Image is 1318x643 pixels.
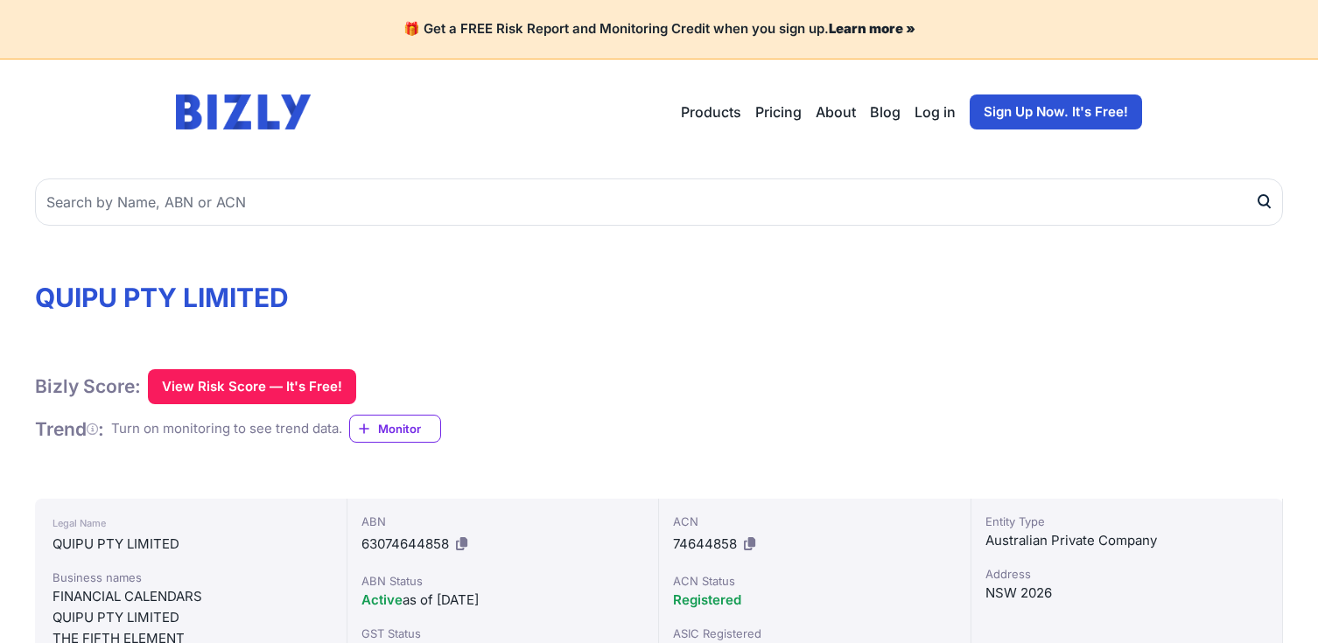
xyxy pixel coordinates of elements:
[349,415,441,443] a: Monitor
[35,178,1283,226] input: Search by Name, ABN or ACN
[673,535,737,552] span: 74644858
[985,565,1269,583] div: Address
[361,590,645,611] div: as of [DATE]
[361,513,645,530] div: ABN
[681,101,741,122] button: Products
[985,583,1269,604] div: NSW 2026
[673,572,957,590] div: ACN Status
[816,101,856,122] a: About
[35,417,104,441] h1: Trend :
[970,94,1142,129] a: Sign Up Now. It's Free!
[378,420,440,437] span: Monitor
[35,374,141,398] h1: Bizly Score:
[361,591,403,608] span: Active
[673,625,957,642] div: ASIC Registered
[361,625,645,642] div: GST Status
[361,535,449,552] span: 63074644858
[148,369,356,404] button: View Risk Score — It's Free!
[53,586,329,607] div: FINANCIAL CALENDARS
[361,572,645,590] div: ABN Status
[829,20,915,37] a: Learn more »
[985,513,1269,530] div: Entity Type
[673,513,957,530] div: ACN
[985,530,1269,551] div: Australian Private Company
[21,21,1297,38] h4: 🎁 Get a FREE Risk Report and Monitoring Credit when you sign up.
[673,591,741,608] span: Registered
[755,101,802,122] a: Pricing
[915,101,956,122] a: Log in
[111,419,342,439] div: Turn on monitoring to see trend data.
[53,607,329,628] div: QUIPU PTY LIMITED
[35,282,1283,313] h1: QUIPU PTY LIMITED
[53,534,329,555] div: QUIPU PTY LIMITED
[53,569,329,586] div: Business names
[53,513,329,534] div: Legal Name
[870,101,901,122] a: Blog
